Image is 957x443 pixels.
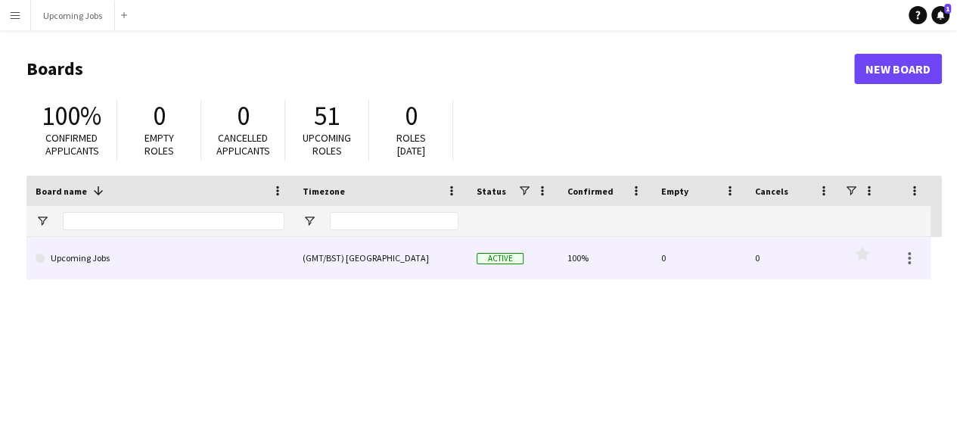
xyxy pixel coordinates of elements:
span: 0 [405,99,418,133]
div: 0 [746,237,840,279]
a: 1 [931,6,949,24]
span: Active [477,253,524,264]
h1: Boards [26,58,854,80]
input: Board name Filter Input [63,212,284,230]
span: Confirmed [567,186,614,197]
button: Open Filter Menu [303,214,316,228]
a: New Board [854,54,942,84]
span: Cancels [755,186,788,197]
span: Cancelled applicants [216,131,270,158]
input: Timezone Filter Input [330,212,458,230]
span: Upcoming roles [303,131,351,158]
span: Board name [36,186,87,197]
span: 0 [237,99,250,133]
a: Upcoming Jobs [36,237,284,279]
button: Open Filter Menu [36,214,49,228]
span: 1 [944,4,951,14]
span: Timezone [303,186,345,197]
span: 51 [314,99,340,133]
div: 0 [652,237,746,279]
span: Empty [661,186,688,197]
div: 100% [558,237,652,279]
span: Empty roles [144,131,174,158]
span: Status [477,186,506,197]
span: 100% [42,99,101,133]
button: Upcoming Jobs [31,1,115,30]
div: (GMT/BST) [GEOGRAPHIC_DATA] [294,237,468,279]
span: 0 [153,99,166,133]
span: Roles [DATE] [396,131,426,158]
span: Confirmed applicants [45,131,99,158]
